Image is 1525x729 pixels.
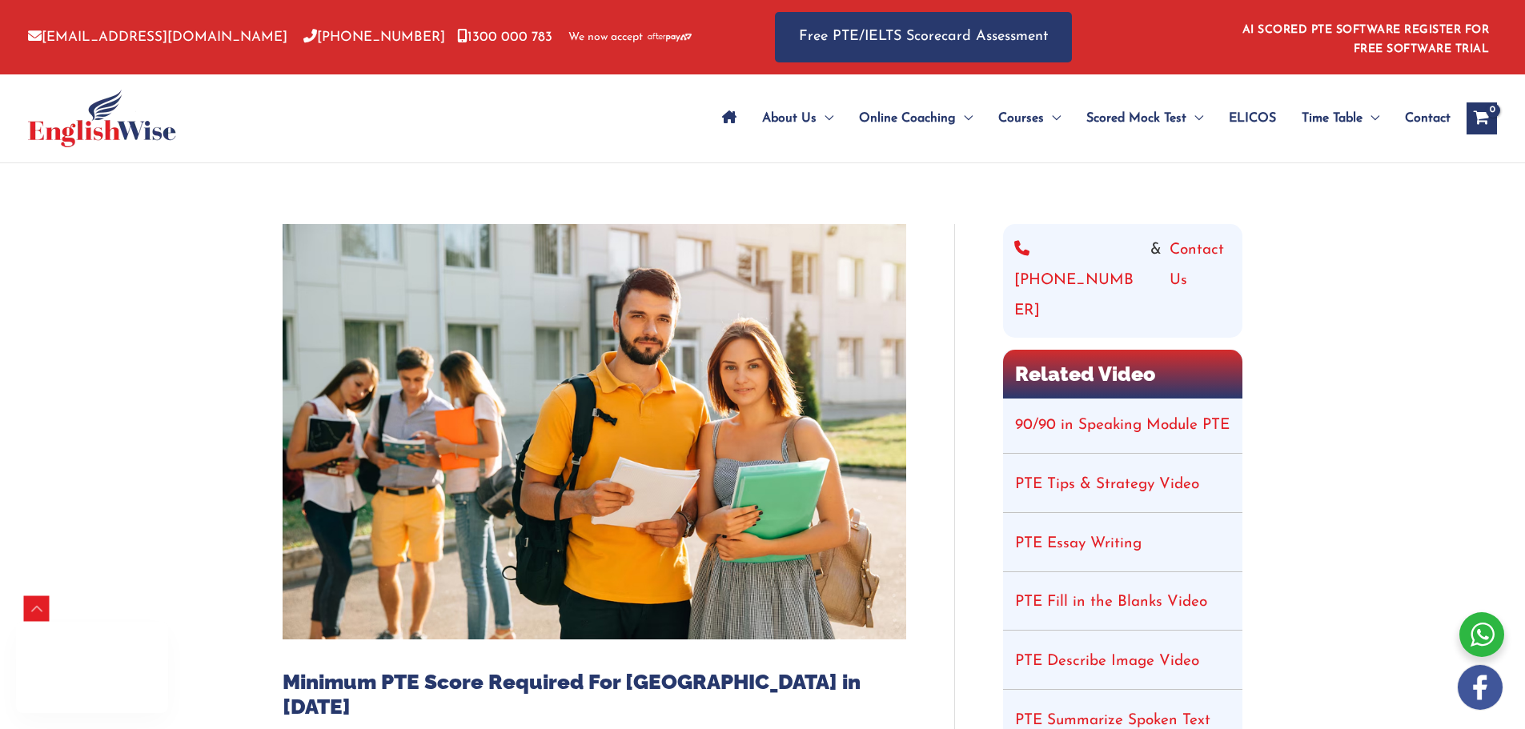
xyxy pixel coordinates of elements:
[303,30,445,44] a: [PHONE_NUMBER]
[28,90,176,147] img: cropped-ew-logo
[1074,90,1216,146] a: Scored Mock TestMenu Toggle
[1015,418,1230,433] a: 90/90 in Speaking Module PTE
[1467,102,1497,134] a: View Shopping Cart, empty
[817,90,833,146] span: Menu Toggle
[1458,665,1503,710] img: white-facebook.png
[709,90,1451,146] nav: Site Navigation: Main Menu
[283,670,906,719] h1: Minimum PTE Score Required For [GEOGRAPHIC_DATA] in [DATE]
[1405,90,1451,146] span: Contact
[1014,235,1231,326] div: &
[1229,90,1276,146] span: ELICOS
[1216,90,1289,146] a: ELICOS
[956,90,973,146] span: Menu Toggle
[1362,90,1379,146] span: Menu Toggle
[28,30,287,44] a: [EMAIL_ADDRESS][DOMAIN_NAME]
[775,12,1072,62] a: Free PTE/IELTS Scorecard Assessment
[1186,90,1203,146] span: Menu Toggle
[568,30,643,46] span: We now accept
[1392,90,1451,146] a: Contact
[1015,536,1142,551] a: PTE Essay Writing
[749,90,846,146] a: About UsMenu Toggle
[1242,24,1490,55] a: AI SCORED PTE SOFTWARE REGISTER FOR FREE SOFTWARE TRIAL
[1302,90,1362,146] span: Time Table
[1003,350,1242,399] h2: Related Video
[985,90,1074,146] a: CoursesMenu Toggle
[1015,477,1199,492] a: PTE Tips & Strategy Video
[1014,235,1142,326] a: [PHONE_NUMBER]
[457,30,552,44] a: 1300 000 783
[1086,90,1186,146] span: Scored Mock Test
[1233,11,1497,63] aside: Header Widget 1
[762,90,817,146] span: About Us
[1044,90,1061,146] span: Menu Toggle
[1015,713,1210,728] a: PTE Summarize Spoken Text
[1015,595,1207,610] a: PTE Fill in the Blanks Video
[1289,90,1392,146] a: Time TableMenu Toggle
[648,33,692,42] img: Afterpay-Logo
[1015,654,1199,669] a: PTE Describe Image Video
[1170,235,1231,326] a: Contact Us
[846,90,985,146] a: Online CoachingMenu Toggle
[859,90,956,146] span: Online Coaching
[998,90,1044,146] span: Courses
